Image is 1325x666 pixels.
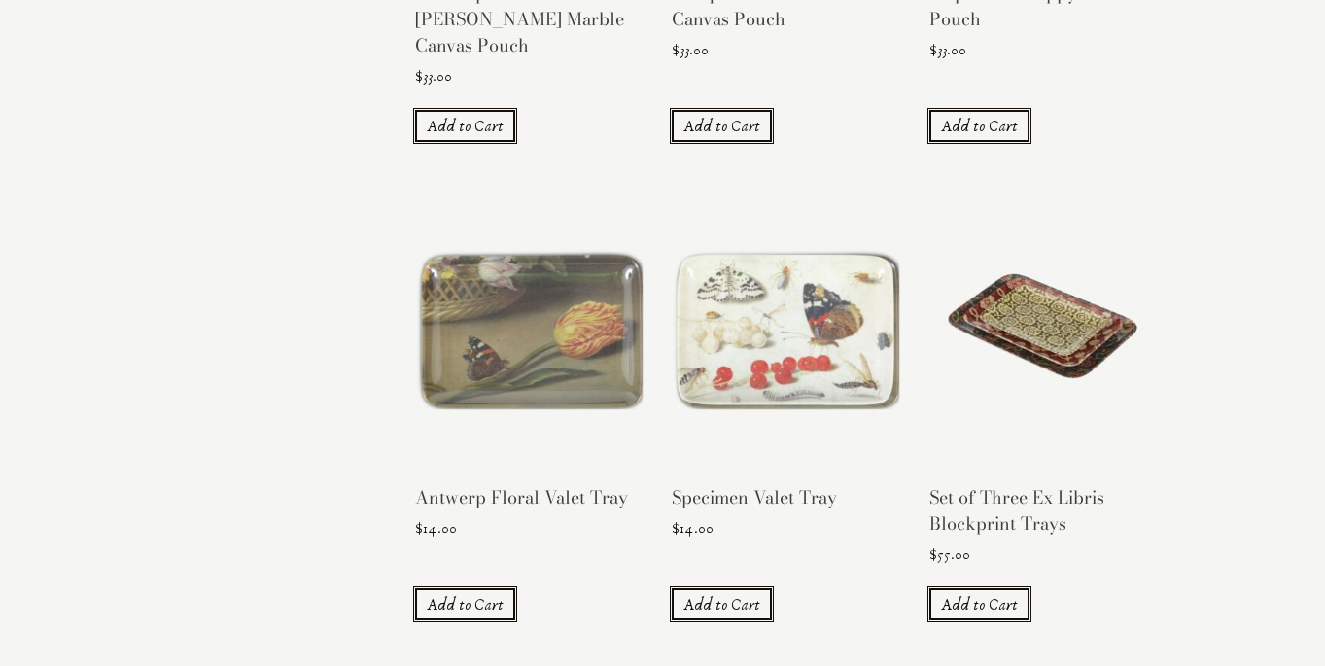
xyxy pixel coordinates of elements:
[929,177,1158,574] a: Set of Three Ex Libris Blockprint Trays $55.00
[929,484,1158,545] h2: Set of Three Ex Libris Blockprint Trays
[672,110,772,142] a: Add to cart: “Bouquet & Wilde Marble Canvas Pouch”
[672,42,680,59] span: $
[415,520,457,538] bdi: 14.00
[929,546,970,564] bdi: 55.00
[929,110,1029,142] a: Add to cart: “Elephant & Poppy Canvas Pouch”
[929,42,937,59] span: $
[415,177,644,482] img: Antwerp Floral Valet Tray
[672,520,714,538] bdi: 14.00
[415,68,452,86] bdi: 33.00
[415,68,423,86] span: $
[929,546,937,564] span: $
[672,177,900,482] img: Specimen Valet Tray
[415,588,515,620] a: Add to cart: “Antwerp Floral Valet Tray”
[415,484,644,519] h2: Antwerp Floral Valet Tray
[415,520,423,538] span: $
[672,588,772,620] a: Add to cart: “Specimen Valet Tray”
[929,588,1029,620] a: Add to cart: “Set of Three Ex Libris Blockprint Trays”
[929,177,1158,482] img: Set of Three Ex Libris Blockprint Trays
[672,520,680,538] span: $
[929,42,966,59] bdi: 33.00
[672,484,900,519] h2: Specimen Valet Tray
[415,177,644,547] a: Antwerp Floral Valet Tray $14.00
[415,110,515,142] a: Add to cart: “Antwerp & Forster Marble Canvas Pouch”
[672,42,709,59] bdi: 33.00
[672,177,900,547] a: Specimen Valet Tray $14.00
